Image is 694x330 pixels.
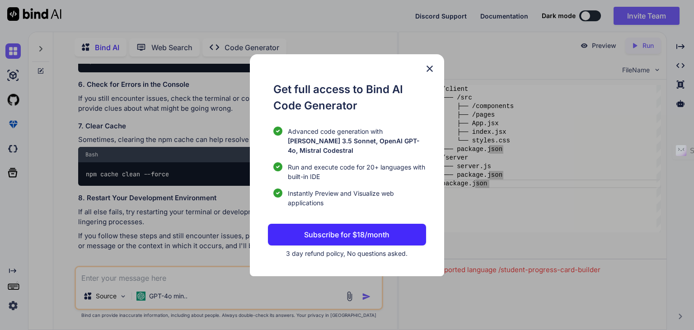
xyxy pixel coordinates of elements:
[304,229,389,240] p: Subscribe for $18/month
[273,189,282,198] img: checklist
[288,162,426,181] span: Run and execute code for 20+ languages with built-in IDE
[286,250,408,257] span: 3 day refund poilcy, No questions asked.
[288,189,426,207] span: Instantly Preview and Visualize web applications
[273,127,282,136] img: checklist
[288,137,420,154] span: [PERSON_NAME] 3.5 Sonnet, OpenAI GPT-4o, Mistral Codestral
[268,224,426,245] button: Subscribe for $18/month
[273,81,426,114] h1: Get full access to Bind AI Code Generator
[288,127,426,155] p: Advanced code generation with
[273,162,282,171] img: checklist
[424,63,435,74] img: close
